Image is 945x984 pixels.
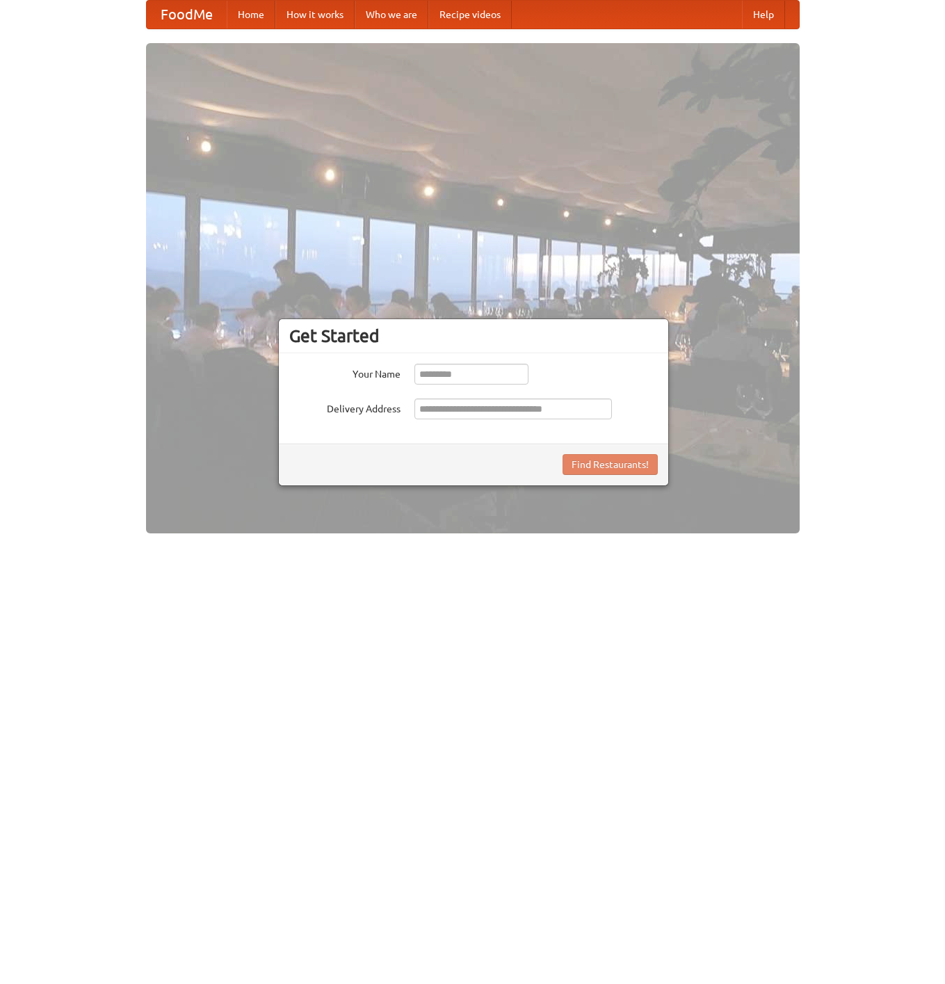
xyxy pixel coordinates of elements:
[428,1,512,29] a: Recipe videos
[227,1,275,29] a: Home
[563,454,658,475] button: Find Restaurants!
[289,398,401,416] label: Delivery Address
[289,325,658,346] h3: Get Started
[355,1,428,29] a: Who we are
[147,1,227,29] a: FoodMe
[289,364,401,381] label: Your Name
[742,1,785,29] a: Help
[275,1,355,29] a: How it works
